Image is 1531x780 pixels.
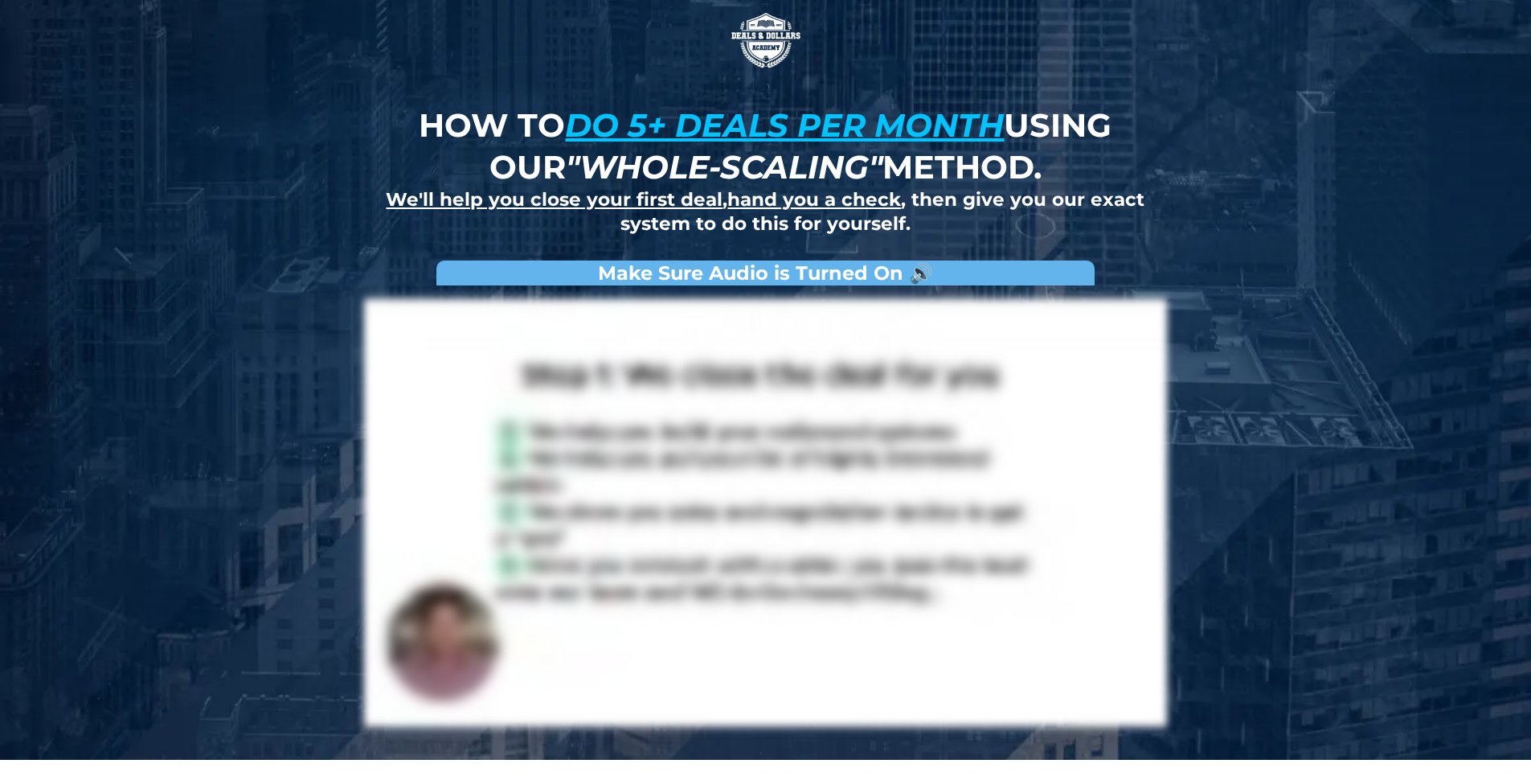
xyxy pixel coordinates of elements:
[419,105,1111,187] strong: How to using our method.
[565,105,1004,145] u: do 5+ deals per month
[386,188,1144,235] strong: , , then give you our exact system to do this for yourself.
[386,188,723,211] u: We'll help you close your first deal
[598,261,933,285] strong: Make Sure Audio is Turned On 🔊
[727,188,901,211] u: hand you a check
[566,147,882,187] em: "whole-scaling"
